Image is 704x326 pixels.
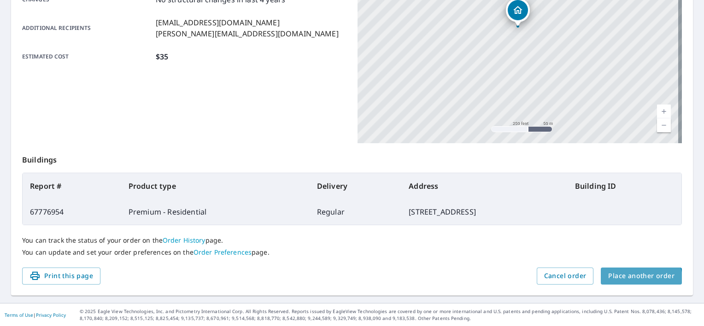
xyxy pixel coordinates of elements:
th: Delivery [310,173,402,199]
p: Estimated cost [22,51,152,62]
td: [STREET_ADDRESS] [401,199,568,225]
th: Building ID [568,173,681,199]
p: [EMAIL_ADDRESS][DOMAIN_NAME] [156,17,339,28]
a: Privacy Policy [36,312,66,318]
th: Product type [121,173,310,199]
a: Order Preferences [194,248,252,256]
span: Place another order [608,270,675,282]
p: You can track the status of your order on the page. [22,236,682,244]
th: Address [401,173,568,199]
td: 67776954 [23,199,121,225]
p: Additional recipients [22,17,152,39]
span: Print this page [29,270,93,282]
p: | [5,312,66,318]
a: Current Level 17, Zoom In [657,105,671,118]
button: Place another order [601,268,682,285]
p: Buildings [22,143,682,173]
button: Cancel order [537,268,594,285]
span: Cancel order [544,270,587,282]
th: Report # [23,173,121,199]
td: Premium - Residential [121,199,310,225]
a: Terms of Use [5,312,33,318]
td: Regular [310,199,402,225]
p: © 2025 Eagle View Technologies, Inc. and Pictometry International Corp. All Rights Reserved. Repo... [80,308,699,322]
p: You can update and set your order preferences on the page. [22,248,682,256]
a: Current Level 17, Zoom Out [657,118,671,132]
p: $35 [156,51,168,62]
button: Print this page [22,268,100,285]
p: [PERSON_NAME][EMAIL_ADDRESS][DOMAIN_NAME] [156,28,339,39]
a: Order History [163,236,205,244]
